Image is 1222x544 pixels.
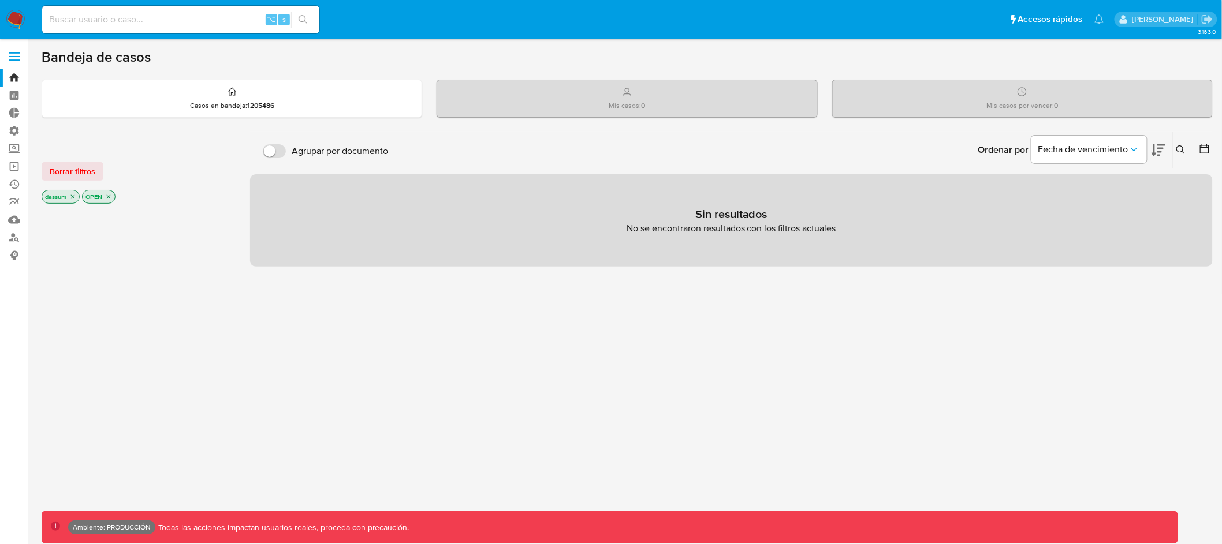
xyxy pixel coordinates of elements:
input: Buscar usuario o caso... [42,12,319,27]
span: ⌥ [267,14,275,25]
p: Ambiente: PRODUCCIÓN [73,525,151,530]
button: search-icon [291,12,315,28]
span: s [282,14,286,25]
a: Notificaciones [1094,14,1104,24]
span: Accesos rápidos [1018,13,1083,25]
p: diego.assum@mercadolibre.com [1132,14,1197,25]
p: Todas las acciones impactan usuarios reales, proceda con precaución. [155,522,409,533]
a: Salir [1201,13,1213,25]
